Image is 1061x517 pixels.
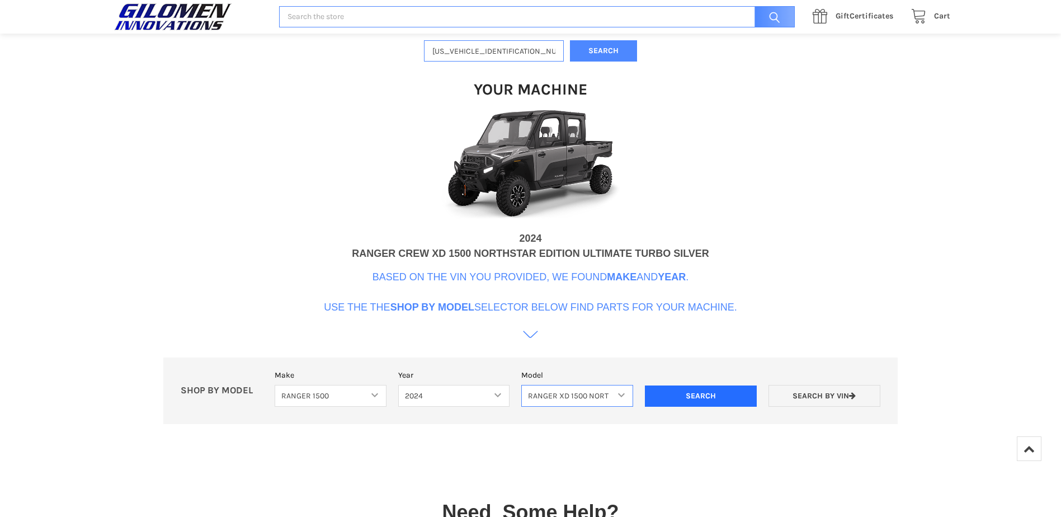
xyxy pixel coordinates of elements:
[570,40,637,62] button: Search
[111,3,267,31] a: GILOMEN INNOVATIONS
[398,369,510,381] label: Year
[519,231,541,246] div: 2024
[807,10,905,23] a: GiftCertificates
[768,385,880,407] a: Search by VIN
[645,386,757,407] input: Search
[474,79,587,99] h1: Your Machine
[275,369,386,381] label: Make
[934,11,950,21] span: Cart
[111,3,234,31] img: GILOMEN INNOVATIONS
[279,6,795,28] input: Search the store
[390,302,474,313] b: Shop By Model
[749,6,795,28] input: Search
[607,271,636,283] b: Make
[905,10,950,23] a: Cart
[175,385,269,397] p: SHOP BY MODEL
[521,369,633,381] label: Model
[324,270,737,315] p: Based on the VIN you provided, we found and . Use the the selector below find parts for your mach...
[352,246,709,261] div: RANGER CREW XD 1500 NORTHSTAR EDITION ULTIMATE TURBO SILVER
[836,11,850,21] span: Gift
[658,271,686,283] b: Year
[424,40,564,62] input: Enter VIN of your machine
[836,11,893,21] span: Certificates
[1017,436,1041,461] a: Top of Page
[419,105,643,231] img: VIN Image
